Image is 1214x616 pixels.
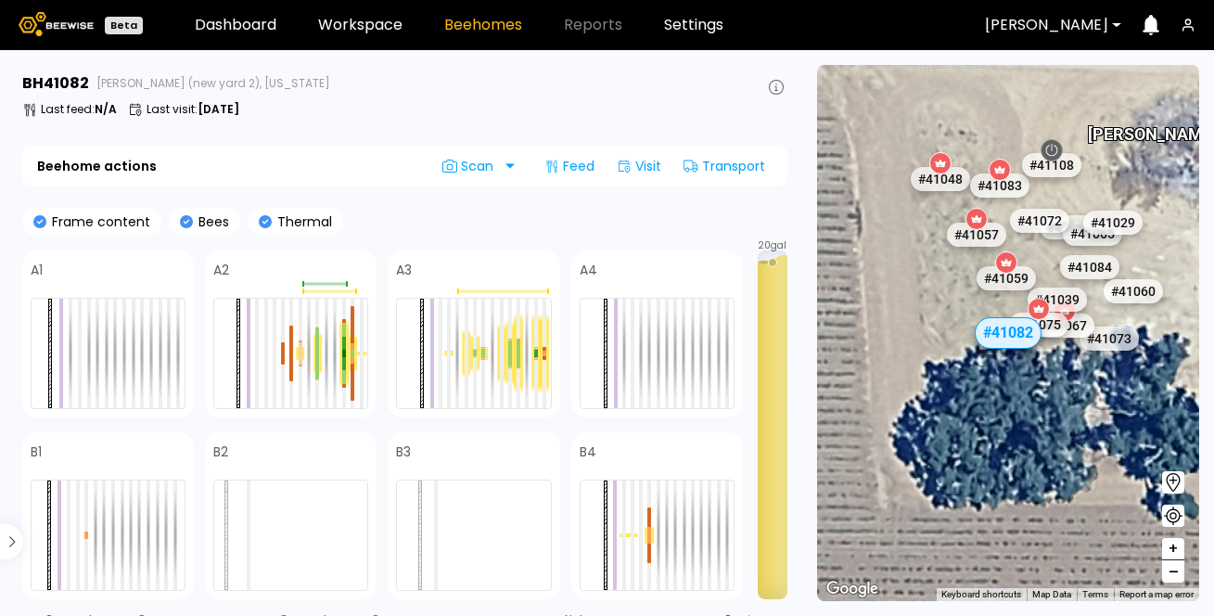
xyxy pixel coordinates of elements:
[147,104,239,115] p: Last visit :
[1169,560,1179,584] span: –
[213,263,229,276] h4: A2
[676,151,773,181] div: Transport
[1022,153,1081,177] div: # 41108
[1082,589,1108,599] a: Terms
[1035,314,1094,338] div: # 41067
[198,101,239,117] b: [DATE]
[822,577,883,601] img: Google
[396,445,411,458] h4: B3
[941,588,1021,601] button: Keyboard shortcuts
[1104,279,1163,303] div: # 41060
[19,12,94,36] img: Beewise logo
[1008,313,1067,337] div: # 41075
[1168,537,1179,560] span: +
[537,151,602,181] div: Feed
[758,241,786,250] span: 20 gal
[1009,209,1068,233] div: # 41072
[822,577,883,601] a: Open this area in Google Maps (opens a new window)
[195,18,276,32] a: Dashboard
[947,223,1006,247] div: # 41057
[1063,222,1122,246] div: # 41065
[580,263,597,276] h4: A4
[95,101,117,117] b: N/A
[664,18,723,32] a: Settings
[1119,589,1194,599] a: Report a map error
[213,445,228,458] h4: B2
[31,263,43,276] h4: A1
[1080,327,1139,351] div: # 41073
[1040,215,1099,239] div: # 41062
[975,317,1041,349] div: # 41082
[1162,538,1184,560] button: +
[22,76,89,91] h3: BH 41082
[911,167,970,191] div: # 41048
[41,104,117,115] p: Last feed :
[1060,255,1119,279] div: # 41084
[46,215,150,228] p: Frame content
[1032,588,1071,601] button: Map Data
[580,445,596,458] h4: B4
[37,160,157,173] b: Beehome actions
[976,266,1035,290] div: # 41059
[969,173,1029,198] div: # 41083
[105,17,143,34] div: Beta
[396,263,412,276] h4: A3
[96,78,330,89] span: [PERSON_NAME] (new yard 2), [US_STATE]
[442,159,500,173] span: Scan
[444,18,522,32] a: Beehomes
[1083,211,1143,235] div: # 41029
[609,151,669,181] div: Visit
[318,18,403,32] a: Workspace
[31,445,42,458] h4: B1
[1162,560,1184,583] button: –
[564,18,622,32] span: Reports
[1028,288,1087,312] div: # 41039
[272,215,332,228] p: Thermal
[193,215,229,228] p: Bees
